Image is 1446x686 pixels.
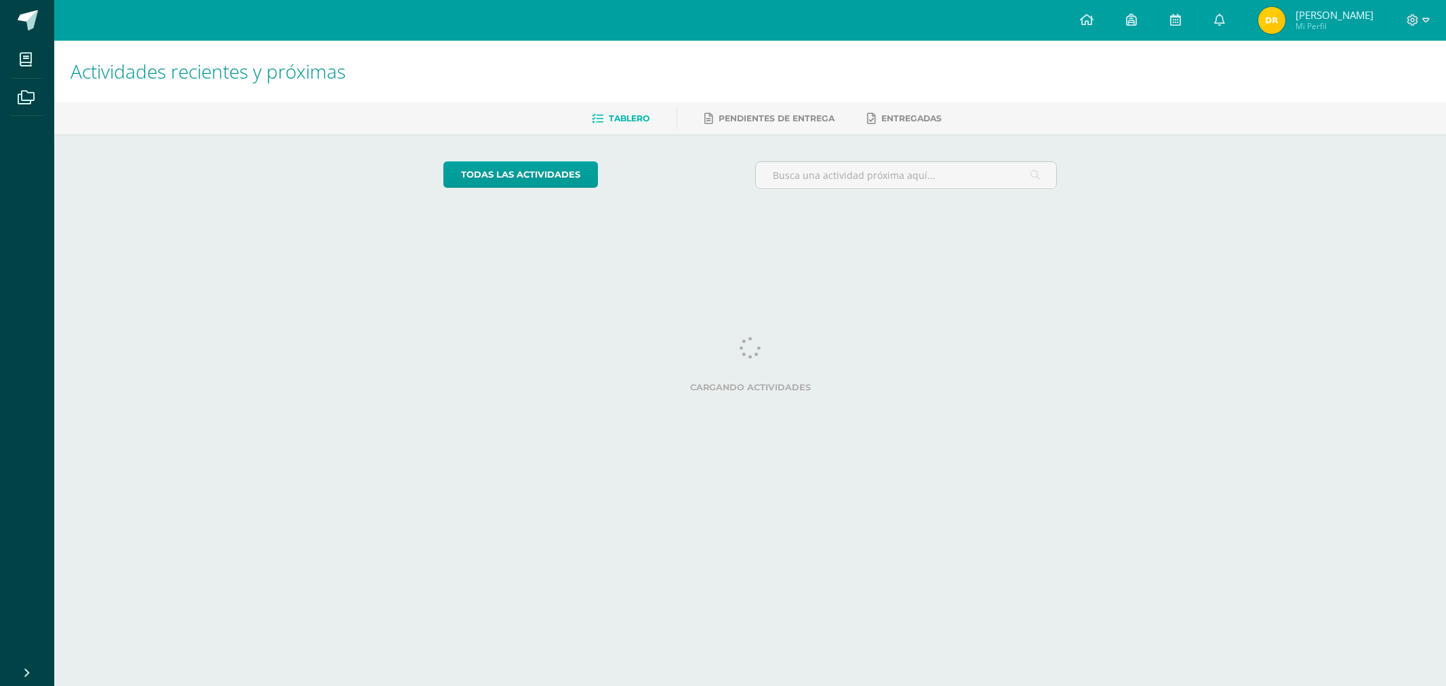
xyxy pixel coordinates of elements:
span: [PERSON_NAME] [1296,8,1373,22]
span: Tablero [609,113,649,123]
span: Mi Perfil [1296,20,1373,32]
a: Pendientes de entrega [704,108,835,129]
a: Tablero [592,108,649,129]
span: Actividades recientes y próximas [71,58,346,84]
img: ffc3e0d43af858570293a07d54ed4dbe.png [1258,7,1285,34]
label: Cargando actividades [443,382,1057,392]
a: todas las Actividades [443,161,598,188]
span: Pendientes de entrega [719,113,835,123]
input: Busca una actividad próxima aquí... [756,162,1056,188]
a: Entregadas [867,108,942,129]
span: Entregadas [881,113,942,123]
